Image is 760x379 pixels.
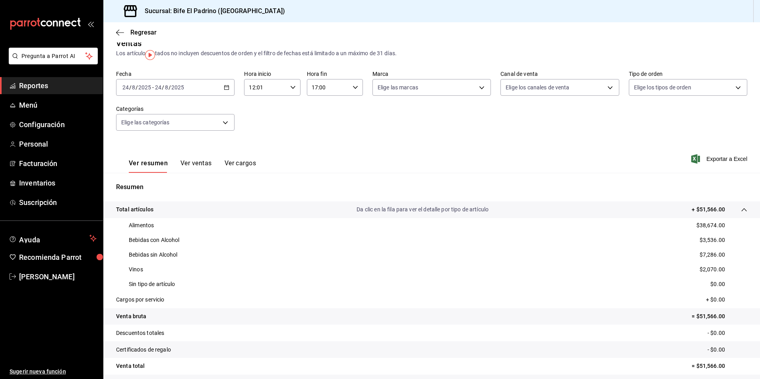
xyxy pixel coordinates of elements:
p: Bebidas con Alcohol [129,236,180,244]
button: open_drawer_menu [87,21,94,27]
span: Regresar [130,29,157,36]
span: Inventarios [19,178,97,188]
label: Hora inicio [244,71,300,77]
span: Elige las marcas [378,83,418,91]
span: Elige los tipos de orden [634,83,691,91]
button: Ver cargos [225,159,256,173]
p: + $51,566.00 [692,205,725,214]
button: Exportar a Excel [693,154,747,164]
span: Reportes [19,80,97,91]
span: / [162,84,164,91]
label: Categorías [116,106,235,112]
span: Facturación [19,158,97,169]
p: $0.00 [710,280,725,288]
p: Vinos [129,265,143,274]
button: Pregunta a Parrot AI [9,48,98,64]
p: Total artículos [116,205,153,214]
p: $3,536.00 [700,236,725,244]
span: Ayuda [19,234,86,243]
p: Certificados de regalo [116,346,171,354]
p: Bebidas sin Alcohol [129,251,178,259]
input: -- [122,84,129,91]
span: - [152,84,154,91]
span: / [129,84,132,91]
p: $2,070.00 [700,265,725,274]
span: Elige las categorías [121,118,170,126]
p: - $0.00 [708,346,747,354]
input: ---- [171,84,184,91]
span: [PERSON_NAME] [19,271,97,282]
span: Configuración [19,119,97,130]
a: Pregunta a Parrot AI [6,58,98,66]
p: = $51,566.00 [692,312,747,321]
label: Marca [372,71,491,77]
span: Elige los canales de venta [506,83,569,91]
span: Suscripción [19,197,97,208]
p: Sin tipo de artículo [129,280,175,288]
label: Fecha [116,71,235,77]
p: Cargos por servicio [116,296,165,304]
div: navigation tabs [129,159,256,173]
span: / [136,84,138,91]
button: Regresar [116,29,157,36]
label: Canal de venta [500,71,619,77]
p: Da clic en la fila para ver el detalle por tipo de artículo [357,205,489,214]
label: Hora fin [307,71,363,77]
p: Venta bruta [116,312,146,321]
p: - $0.00 [708,329,747,337]
span: Pregunta a Parrot AI [21,52,85,60]
p: Alimentos [129,221,154,230]
p: $7,286.00 [700,251,725,259]
span: Personal [19,139,97,149]
button: Ver ventas [180,159,212,173]
div: Ventas [116,37,142,49]
button: Ver resumen [129,159,168,173]
p: + $0.00 [706,296,747,304]
input: -- [132,84,136,91]
input: ---- [138,84,151,91]
label: Tipo de orden [629,71,747,77]
span: / [169,84,171,91]
span: Sugerir nueva función [10,367,97,376]
p: Descuentos totales [116,329,164,337]
p: $38,674.00 [696,221,725,230]
p: = $51,566.00 [692,362,747,370]
span: Recomienda Parrot [19,252,97,263]
span: Menú [19,100,97,110]
div: Los artículos listados no incluyen descuentos de orden y el filtro de fechas está limitado a un m... [116,49,747,58]
input: -- [155,84,162,91]
h3: Sucursal: Bife El Padrino ([GEOGRAPHIC_DATA]) [138,6,285,16]
p: Venta total [116,362,145,370]
input: -- [165,84,169,91]
img: Tooltip marker [145,50,155,60]
p: Resumen [116,182,747,192]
